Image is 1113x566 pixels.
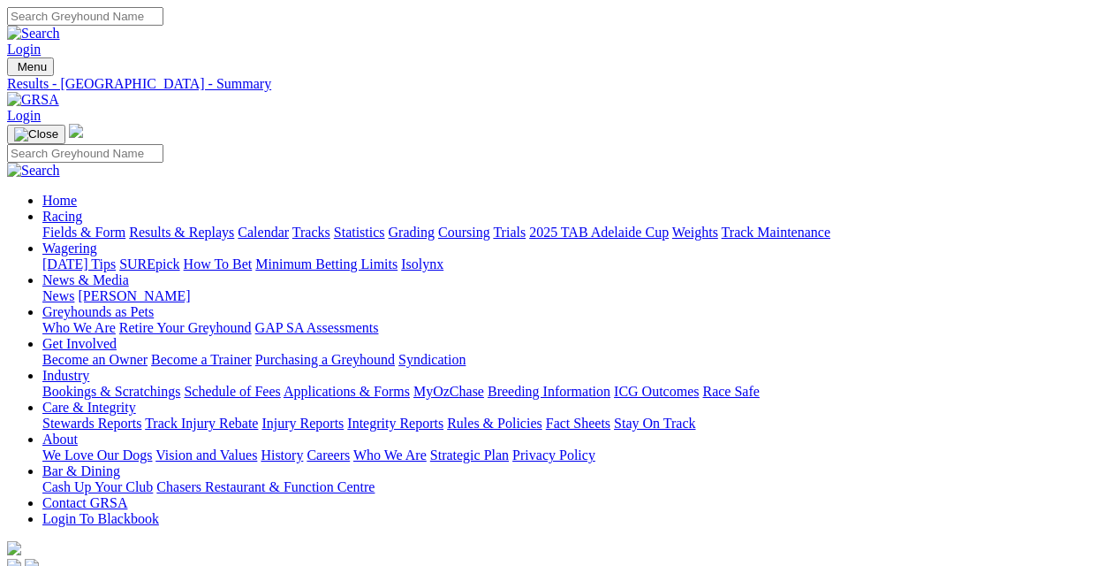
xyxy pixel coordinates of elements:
a: Home [42,193,77,208]
a: Race Safe [702,384,759,399]
img: Search [7,26,60,42]
a: Industry [42,368,89,383]
a: Rules & Policies [447,416,542,431]
a: Vision and Values [155,447,257,463]
a: Become an Owner [42,352,148,367]
a: Become a Trainer [151,352,252,367]
a: GAP SA Assessments [255,320,379,335]
a: [DATE] Tips [42,256,116,272]
div: Wagering [42,256,1106,272]
a: Results & Replays [129,225,234,240]
div: Racing [42,225,1106,241]
img: GRSA [7,92,59,108]
a: Breeding Information [488,384,610,399]
a: Integrity Reports [347,416,443,431]
div: Get Involved [42,352,1106,368]
div: Industry [42,384,1106,400]
a: Coursing [438,225,490,240]
a: Schedule of Fees [184,384,280,399]
a: Bookings & Scratchings [42,384,180,399]
div: About [42,447,1106,463]
a: News [42,288,74,303]
a: Purchasing a Greyhound [255,352,395,367]
a: [PERSON_NAME] [78,288,190,303]
a: Chasers Restaurant & Function Centre [156,479,375,494]
a: Stay On Track [614,416,695,431]
a: Injury Reports [261,416,344,431]
input: Search [7,144,163,163]
a: Minimum Betting Limits [255,256,397,272]
a: Login [7,42,41,57]
div: Bar & Dining [42,479,1106,495]
div: News & Media [42,288,1106,304]
a: Care & Integrity [42,400,136,415]
a: Careers [307,447,350,463]
a: Login To Blackbook [42,511,159,526]
a: Fact Sheets [546,416,610,431]
a: Greyhounds as Pets [42,304,154,319]
img: Close [14,127,58,141]
a: Applications & Forms [284,384,410,399]
a: Track Maintenance [722,225,830,240]
a: Login [7,108,41,123]
button: Toggle navigation [7,57,54,76]
input: Search [7,7,163,26]
a: Racing [42,209,82,224]
a: Who We Are [353,447,427,463]
div: Care & Integrity [42,416,1106,432]
div: Greyhounds as Pets [42,320,1106,336]
a: Results - [GEOGRAPHIC_DATA] - Summary [7,76,1106,92]
a: MyOzChase [413,384,484,399]
a: Strategic Plan [430,447,509,463]
a: Stewards Reports [42,416,141,431]
a: We Love Our Dogs [42,447,152,463]
a: Calendar [238,225,289,240]
img: logo-grsa-white.png [7,541,21,555]
a: Cash Up Your Club [42,479,153,494]
span: Menu [18,60,47,73]
a: Weights [672,225,718,240]
a: Wagering [42,241,97,256]
a: History [261,447,303,463]
a: Statistics [334,225,385,240]
a: Syndication [398,352,466,367]
a: Trials [493,225,526,240]
a: Track Injury Rebate [145,416,258,431]
a: News & Media [42,272,129,287]
a: Isolynx [401,256,443,272]
img: Search [7,163,60,179]
button: Toggle navigation [7,125,65,144]
img: logo-grsa-white.png [69,124,83,138]
a: Fields & Form [42,225,125,240]
a: Grading [389,225,435,240]
a: Retire Your Greyhound [119,320,252,335]
a: Who We Are [42,320,116,335]
a: ICG Outcomes [614,384,699,399]
a: Bar & Dining [42,463,120,478]
a: How To Bet [184,256,253,272]
a: SUREpick [119,256,179,272]
a: Privacy Policy [512,447,595,463]
a: Tracks [292,225,330,240]
a: 2025 TAB Adelaide Cup [529,225,669,240]
a: About [42,432,78,447]
a: Get Involved [42,336,117,351]
a: Contact GRSA [42,495,127,510]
